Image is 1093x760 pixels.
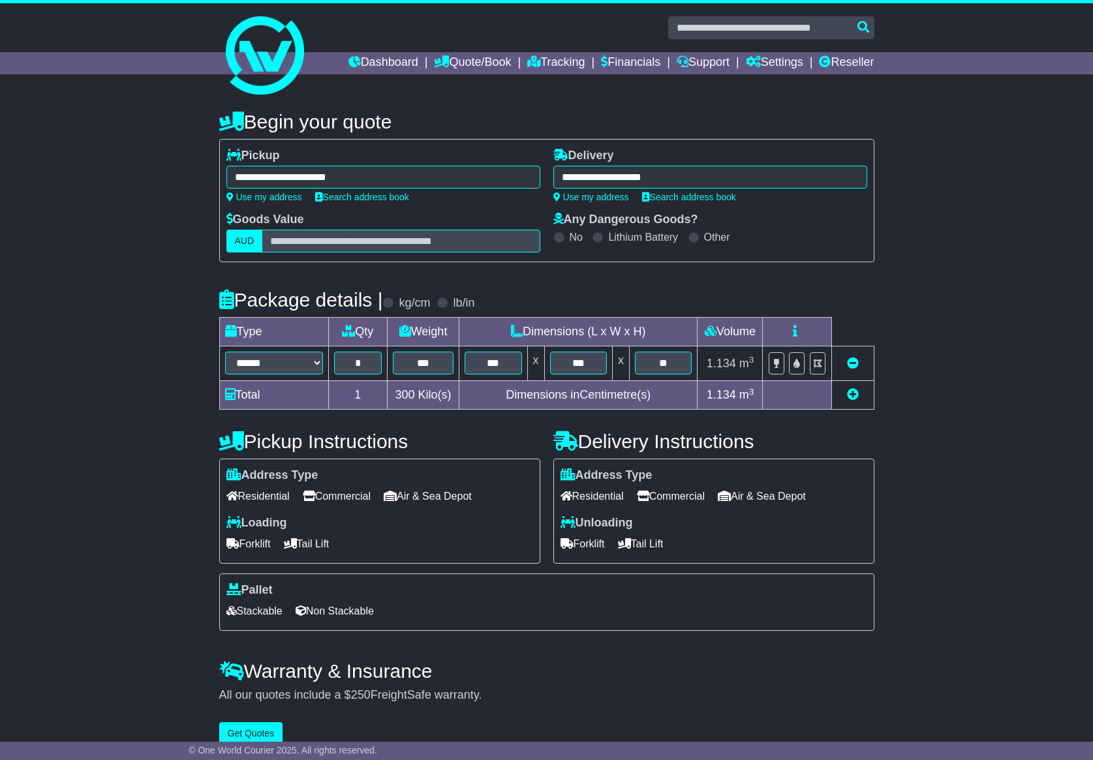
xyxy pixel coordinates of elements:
span: 300 [395,388,415,401]
span: Non Stackable [296,601,374,621]
label: Address Type [226,468,318,483]
label: Other [704,231,730,243]
button: Get Quotes [219,722,283,745]
label: Any Dangerous Goods? [553,213,698,227]
sup: 3 [749,355,754,365]
td: x [612,346,629,381]
div: All our quotes include a $ FreightSafe warranty. [219,688,874,703]
td: 1 [328,381,388,410]
span: Residential [561,486,624,506]
span: Tail Lift [284,534,330,554]
h4: Package details | [219,289,383,311]
span: Air & Sea Depot [384,486,472,506]
label: Loading [226,516,287,530]
label: lb/in [453,296,474,311]
label: Pallet [226,583,273,598]
h4: Delivery Instructions [553,431,874,452]
label: kg/cm [399,296,430,311]
label: No [570,231,583,243]
h4: Warranty & Insurance [219,660,874,682]
td: Weight [388,318,459,346]
span: Tail Lift [618,534,664,554]
td: Qty [328,318,388,346]
a: Use my address [226,192,302,202]
td: x [527,346,544,381]
span: © One World Courier 2025. All rights reserved. [189,745,377,755]
span: m [739,357,754,370]
td: Total [219,381,328,410]
a: Remove this item [847,357,859,370]
a: Financials [601,52,660,74]
span: Residential [226,486,290,506]
td: Volume [698,318,763,346]
td: Dimensions in Centimetre(s) [459,381,698,410]
td: Kilo(s) [388,381,459,410]
span: Commercial [303,486,371,506]
span: Forklift [561,534,605,554]
sup: 3 [749,387,754,397]
span: m [739,388,754,401]
label: Delivery [553,149,614,163]
span: Commercial [637,486,705,506]
a: Add new item [847,388,859,401]
span: 1.134 [707,357,736,370]
span: Air & Sea Depot [718,486,806,506]
a: Reseller [819,52,874,74]
h4: Begin your quote [219,111,874,132]
span: 250 [351,688,371,701]
a: Use my address [553,192,629,202]
a: Tracking [527,52,585,74]
a: Search address book [642,192,736,202]
span: Forklift [226,534,271,554]
a: Search address book [315,192,409,202]
label: Pickup [226,149,280,163]
h4: Pickup Instructions [219,431,540,452]
a: Quote/Book [434,52,511,74]
span: Stackable [226,601,283,621]
label: Unloading [561,516,633,530]
label: AUD [226,230,263,252]
label: Lithium Battery [608,231,678,243]
a: Settings [746,52,803,74]
td: Type [219,318,328,346]
span: 1.134 [707,388,736,401]
label: Goods Value [226,213,304,227]
a: Dashboard [348,52,418,74]
td: Dimensions (L x W x H) [459,318,698,346]
label: Address Type [561,468,653,483]
a: Support [677,52,730,74]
